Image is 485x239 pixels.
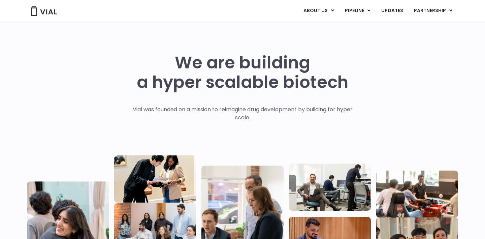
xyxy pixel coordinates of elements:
[30,6,57,16] img: Vial Logo
[298,5,339,17] a: ABOUT USMenu Toggle
[114,155,196,203] img: Two people looking at a paper talking.
[339,5,376,17] a: PIPELINEMenu Toggle
[126,106,360,122] p: Vial was founded on a mission to reimagine drug development by building for hyper scale.
[137,53,348,92] h1: We are building a hyper scalable biotech
[409,5,458,17] a: PARTNERSHIPMenu Toggle
[376,171,458,218] img: Group of people playing whirlyball
[289,163,371,211] img: Three people working in an office
[376,5,408,17] a: UPDATES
